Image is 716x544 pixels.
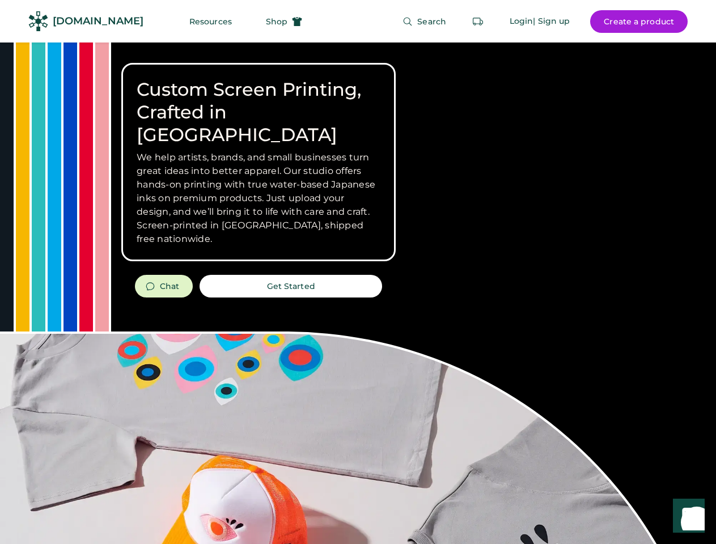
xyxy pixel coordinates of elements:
div: Login [510,16,533,27]
span: Search [417,18,446,25]
img: Rendered Logo - Screens [28,11,48,31]
button: Create a product [590,10,688,33]
div: [DOMAIN_NAME] [53,14,143,28]
h1: Custom Screen Printing, Crafted in [GEOGRAPHIC_DATA] [137,78,380,146]
button: Chat [135,275,193,297]
button: Resources [176,10,245,33]
h3: We help artists, brands, and small businesses turn great ideas into better apparel. Our studio of... [137,151,380,246]
button: Search [389,10,460,33]
button: Shop [252,10,316,33]
div: | Sign up [533,16,570,27]
span: Shop [266,18,287,25]
button: Retrieve an order [467,10,489,33]
button: Get Started [200,275,382,297]
iframe: Front Chat [662,493,711,542]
